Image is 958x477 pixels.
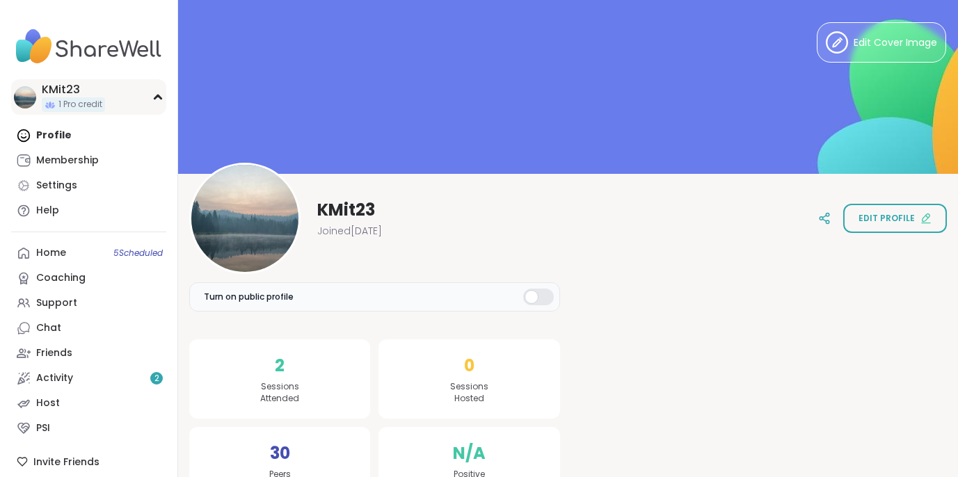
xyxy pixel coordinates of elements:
a: Home5Scheduled [11,241,166,266]
span: Edit Cover Image [854,35,937,50]
div: Membership [36,154,99,168]
span: 5 Scheduled [113,248,163,259]
span: 0 [464,353,474,378]
a: Chat [11,316,166,341]
a: Membership [11,148,166,173]
div: Friends [36,346,72,360]
span: 2 [154,373,159,385]
span: Edit profile [859,212,915,225]
button: Edit profile [843,204,947,233]
div: Home [36,246,66,260]
a: Help [11,198,166,223]
a: Friends [11,341,166,366]
a: Coaching [11,266,166,291]
div: Activity [36,371,73,385]
span: 30 [270,441,290,466]
span: Sessions Hosted [450,381,488,405]
div: Support [36,296,77,310]
div: KMit23 [42,82,105,97]
span: Joined [DATE] [317,224,382,238]
img: ShareWell Nav Logo [11,22,166,71]
div: Settings [36,179,77,193]
span: Turn on public profile [204,291,294,303]
div: Invite Friends [11,449,166,474]
img: KMit23 [191,165,298,272]
a: PSI [11,416,166,441]
span: 1 Pro credit [58,99,102,111]
button: Edit Cover Image [817,22,946,63]
img: KMit23 [14,86,36,108]
span: 2 [275,353,285,378]
div: Coaching [36,271,86,285]
span: Sessions Attended [260,381,299,405]
div: Help [36,204,59,218]
a: Settings [11,173,166,198]
a: Activity2 [11,366,166,391]
a: Support [11,291,166,316]
a: Host [11,391,166,416]
span: N/A [453,441,486,466]
div: PSI [36,421,50,435]
div: Host [36,396,60,410]
div: Chat [36,321,61,335]
span: KMit23 [317,199,375,221]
